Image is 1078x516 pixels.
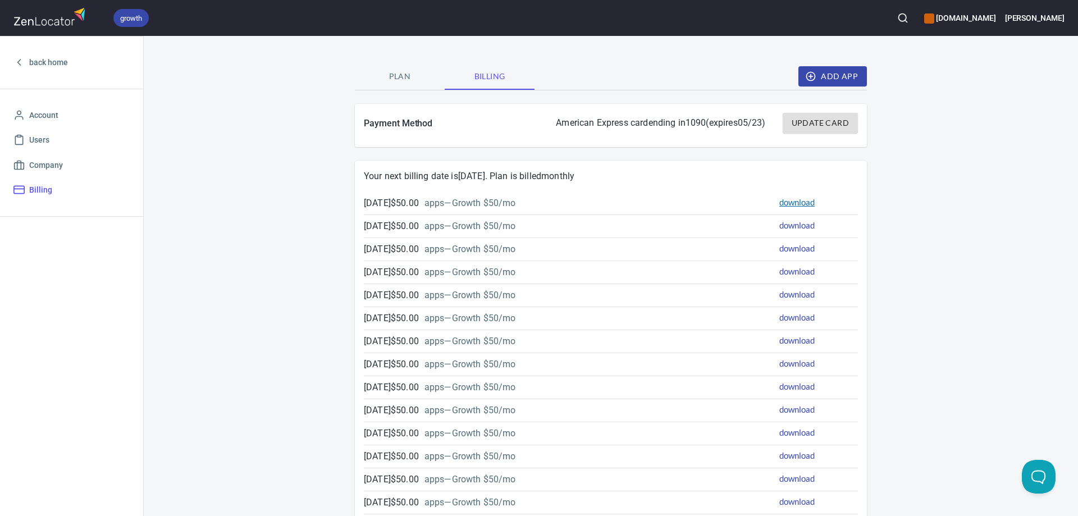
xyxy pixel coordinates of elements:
a: back home [9,50,134,75]
a: download [779,404,815,414]
span: Company [29,158,63,172]
span: Users [29,133,49,147]
p: app s — Growth $50/mo [424,312,516,325]
p: [DATE] $ 50.00 [364,496,419,509]
img: zenlocator [13,4,89,29]
a: Account [9,103,134,128]
span: Plan [362,70,438,84]
p: [DATE] $ 50.00 [364,450,419,463]
a: Users [9,127,134,153]
p: app s — Growth $50/mo [424,450,516,463]
a: download [779,358,815,368]
a: download [779,381,815,391]
button: Search [890,6,915,30]
p: [DATE] $ 50.00 [364,197,419,210]
a: download [779,312,815,322]
button: Update Card [783,113,858,134]
p: [DATE] $ 50.00 [364,220,419,233]
button: Add App [798,66,867,87]
p: [DATE] $ 50.00 [364,404,419,417]
p: [DATE] $ 50.00 [364,312,419,325]
p: app s — Growth $50/mo [424,427,516,440]
a: Company [9,153,134,178]
h5: Payment Method [364,117,432,129]
a: download [779,450,815,460]
div: growth [113,9,149,27]
p: Your next billing date is [DATE] . Plan is billed monthly [364,170,858,183]
a: download [779,266,815,276]
a: download [779,220,815,230]
p: app s — Growth $50/mo [424,404,516,417]
p: app s — Growth $50/mo [424,335,516,348]
p: American Express card ending in 1090 (expires 05/23 ) [556,116,765,130]
h6: [DOMAIN_NAME] [924,12,995,24]
span: Add App [807,70,858,84]
p: app s — Growth $50/mo [424,243,516,256]
a: download [779,243,815,253]
div: Manage your apps [924,6,995,30]
h6: [PERSON_NAME] [1005,12,1065,24]
p: [DATE] $ 50.00 [364,358,419,371]
span: Billing [451,70,528,84]
a: download [779,473,815,483]
button: color-CE600E [924,13,934,24]
span: Billing [29,183,52,197]
a: download [779,289,815,299]
p: [DATE] $ 50.00 [364,243,419,256]
p: app s — Growth $50/mo [424,381,516,394]
p: [DATE] $ 50.00 [364,427,419,440]
a: download [779,427,815,437]
a: Billing [9,177,134,203]
iframe: Help Scout Beacon - Open [1022,460,1056,494]
span: back home [29,56,68,70]
button: [PERSON_NAME] [1005,6,1065,30]
a: download [779,496,815,506]
a: download [779,335,815,345]
p: [DATE] $ 50.00 [364,473,419,486]
p: app s — Growth $50/mo [424,496,516,509]
p: app s — Growth $50/mo [424,266,516,279]
p: [DATE] $ 50.00 [364,266,419,279]
p: app s — Growth $50/mo [424,289,516,302]
span: Update Card [792,116,849,130]
span: growth [113,12,149,24]
p: app s — Growth $50/mo [424,220,516,233]
p: app s — Growth $50/mo [424,358,516,371]
span: Account [29,108,58,122]
p: app s — Growth $50/mo [424,197,516,210]
p: [DATE] $ 50.00 [364,289,419,302]
p: [DATE] $ 50.00 [364,335,419,348]
a: download [779,197,815,207]
p: [DATE] $ 50.00 [364,381,419,394]
p: app s — Growth $50/mo [424,473,516,486]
